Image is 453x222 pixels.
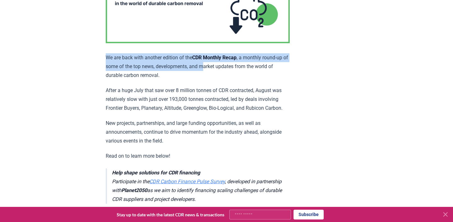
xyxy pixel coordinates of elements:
[112,170,200,176] strong: Help shape solutions for CDR financing
[106,119,290,145] p: New projects, partnerships, and large funding opportunities, as well as announcements, continue t...
[112,170,282,202] em: Participate in the , developed in partnership with as we aim to identify financing scaling challe...
[106,152,290,161] p: Read on to learn more below!
[106,53,290,80] p: We are back with another edition of the , a monthly round-up of some of the top news, development...
[121,187,147,193] strong: Planet2050
[192,55,237,61] strong: CDR Monthly Recap
[149,178,225,184] a: CDR Carbon Finance Pulse Survey
[106,86,290,113] p: After a huge July that saw over 8 million tonnes of CDR contracted, August was relatively slow wi...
